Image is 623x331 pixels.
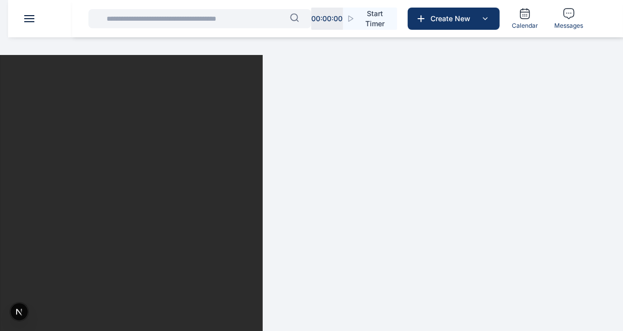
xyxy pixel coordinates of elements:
button: Start Timer [343,8,397,30]
span: Create New [426,14,479,24]
button: Create New [408,8,500,30]
span: Messages [554,22,583,30]
p: 00 : 00 : 00 [311,14,343,24]
a: Messages [550,4,587,34]
span: Start Timer [361,9,389,29]
span: Calendar [512,22,538,30]
a: Calendar [508,4,542,34]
